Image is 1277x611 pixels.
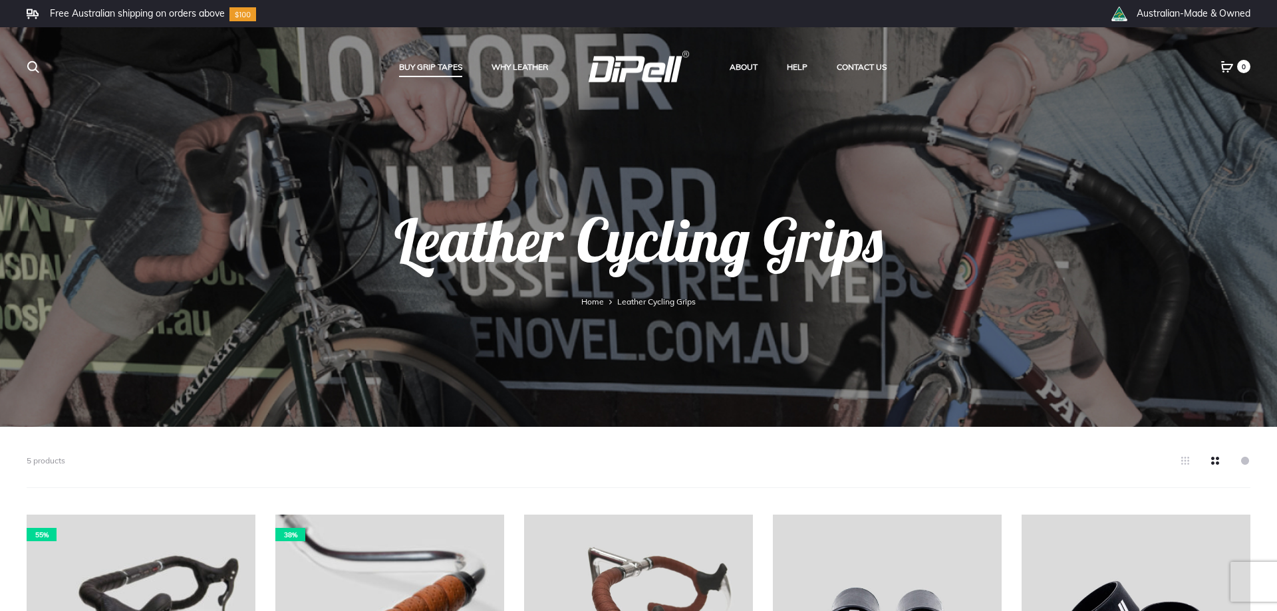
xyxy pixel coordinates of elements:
[588,51,690,82] img: DiPell
[50,7,225,19] li: Free Australian shipping on orders above
[492,59,548,76] a: Why Leather
[730,59,758,76] a: About
[275,528,305,541] span: 38%
[787,59,807,76] a: Help
[399,59,462,76] a: Buy Grip Tapes
[1137,7,1250,19] li: Australian-Made & Owned
[27,210,1250,293] h1: Leather Cycling Grips
[1237,60,1250,73] span: 0
[581,297,604,306] a: Home
[27,453,65,467] p: 5 products
[1111,7,1127,21] img: th_right_icon2.png
[229,7,256,21] img: Group-10.svg
[27,528,57,541] span: 55%
[837,59,887,76] a: Contact Us
[27,293,1250,310] nav: Leather Cycling Grips
[1220,61,1234,72] a: 0
[27,9,39,19] img: Frame.svg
